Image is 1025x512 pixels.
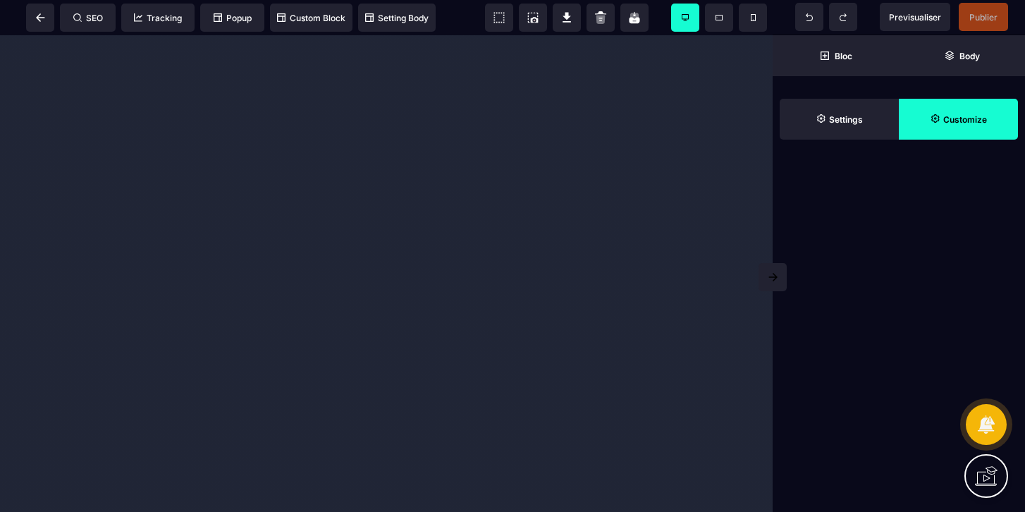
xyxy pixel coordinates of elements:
[277,13,345,23] span: Custom Block
[519,4,547,32] span: Screenshot
[214,13,252,23] span: Popup
[889,12,941,23] span: Previsualiser
[943,114,987,125] strong: Customize
[880,3,950,31] span: Preview
[773,35,899,76] span: Open Blocks
[134,13,182,23] span: Tracking
[899,35,1025,76] span: Open Layer Manager
[959,51,980,61] strong: Body
[899,99,1018,140] span: Open Style Manager
[73,13,103,23] span: SEO
[969,12,998,23] span: Publier
[485,4,513,32] span: View components
[780,99,899,140] span: Settings
[829,114,863,125] strong: Settings
[835,51,852,61] strong: Bloc
[365,13,429,23] span: Setting Body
